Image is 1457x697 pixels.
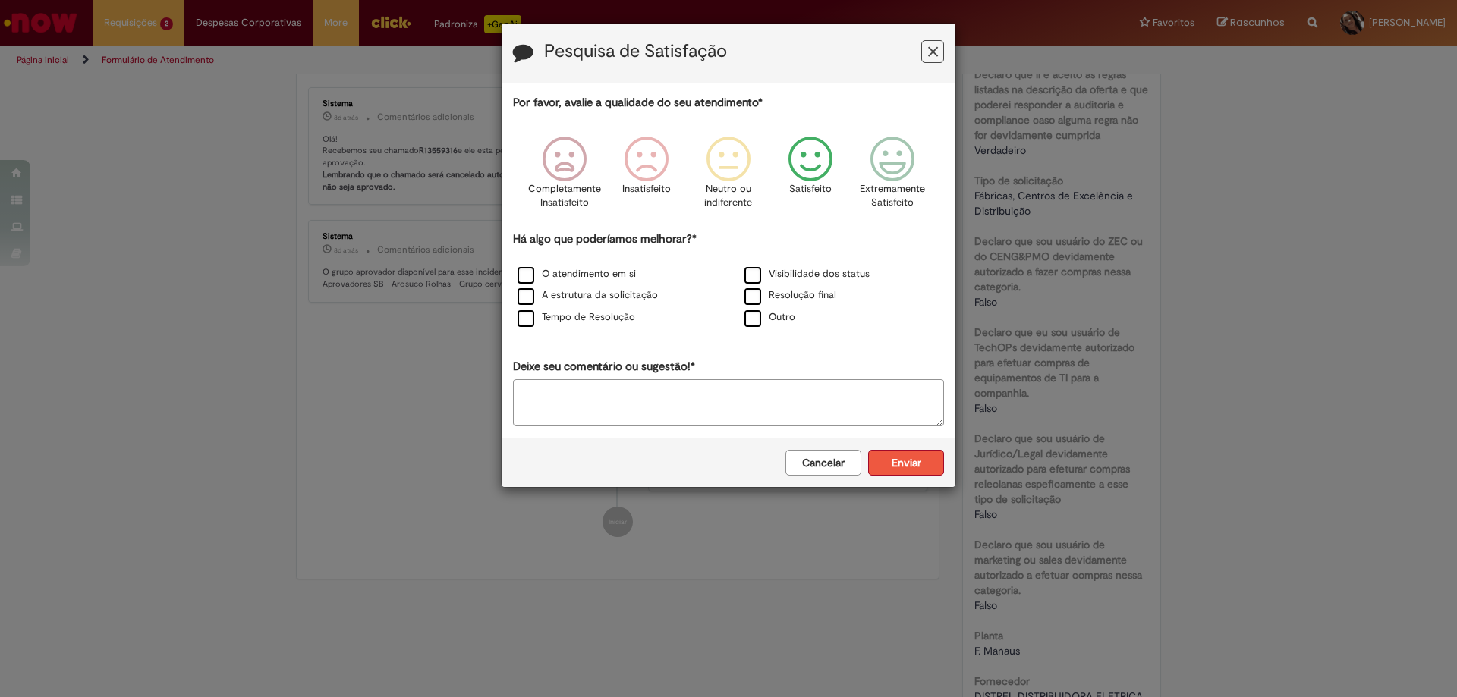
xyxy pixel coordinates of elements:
p: Satisfeito [789,182,832,196]
div: Neutro ou indiferente [690,125,767,229]
button: Cancelar [785,450,861,476]
div: Extremamente Satisfeito [854,125,931,229]
label: Visibilidade dos status [744,267,870,281]
label: Pesquisa de Satisfação [544,42,727,61]
p: Insatisfeito [622,182,671,196]
label: Deixe seu comentário ou sugestão!* [513,359,695,375]
label: Por favor, avalie a qualidade do seu atendimento* [513,95,763,111]
p: Completamente Insatisfeito [528,182,601,210]
label: Tempo de Resolução [518,310,635,325]
div: Completamente Insatisfeito [525,125,603,229]
div: Satisfeito [772,125,849,229]
p: Neutro ou indiferente [701,182,756,210]
div: Insatisfeito [608,125,685,229]
label: O atendimento em si [518,267,636,281]
div: Há algo que poderíamos melhorar?* [513,231,944,329]
p: Extremamente Satisfeito [860,182,925,210]
label: Outro [744,310,795,325]
label: A estrutura da solicitação [518,288,658,303]
button: Enviar [868,450,944,476]
label: Resolução final [744,288,836,303]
